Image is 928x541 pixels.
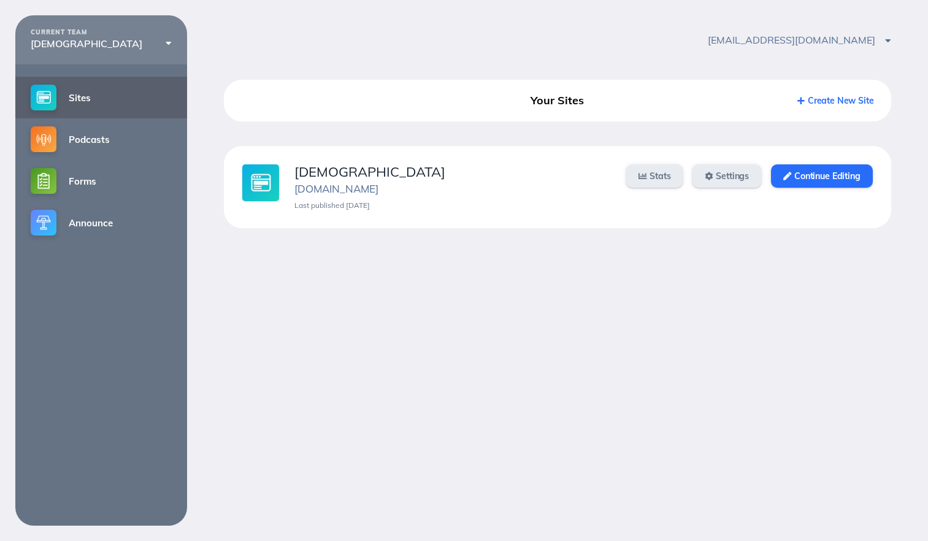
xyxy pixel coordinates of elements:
a: Sites [15,77,187,118]
div: [DEMOGRAPHIC_DATA] [294,164,611,180]
img: forms-small@2x.png [31,168,56,194]
a: Stats [626,164,683,188]
div: Last published [DATE] [294,201,611,210]
a: Settings [692,164,761,188]
img: sites-large@2x.jpg [242,164,279,201]
span: [EMAIL_ADDRESS][DOMAIN_NAME] [708,34,891,46]
img: announce-small@2x.png [31,210,56,236]
a: Create New Site [797,95,874,106]
div: CURRENT TEAM [31,29,172,36]
img: podcasts-small@2x.png [31,126,56,152]
div: Your Sites [452,90,663,112]
a: Forms [15,160,187,202]
a: [DOMAIN_NAME] [294,182,378,195]
a: Podcasts [15,118,187,160]
a: Announce [15,202,187,244]
img: sites-small@2x.png [31,85,56,110]
div: [DEMOGRAPHIC_DATA] [31,38,172,49]
a: Continue Editing [771,164,872,188]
